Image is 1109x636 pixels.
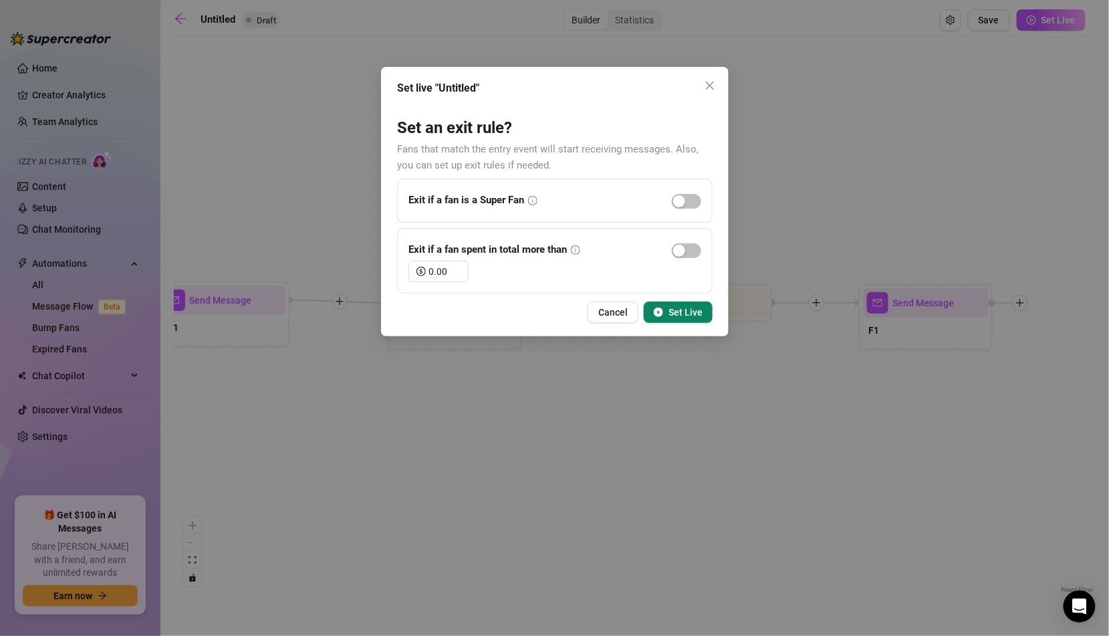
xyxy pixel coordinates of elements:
[598,307,628,318] span: Cancel
[699,80,721,91] span: Close
[588,302,638,323] button: Cancel
[668,307,703,318] span: Set Live
[397,118,713,139] h3: Set an exit rule?
[397,80,713,96] div: Set live "Untitled"
[699,75,721,96] button: Close
[397,143,699,171] span: Fans that match the entry event will start receiving messages. Also, you can set up exit rules if...
[571,245,580,255] span: info-circle
[1064,591,1096,623] div: Open Intercom Messenger
[408,243,567,255] strong: Exit if a fan spent in total more than
[705,80,715,91] span: close
[654,308,663,317] span: play-circle
[408,194,524,206] strong: Exit if a fan is a Super Fan
[644,302,713,323] button: Set Live
[528,196,537,205] span: info-circle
